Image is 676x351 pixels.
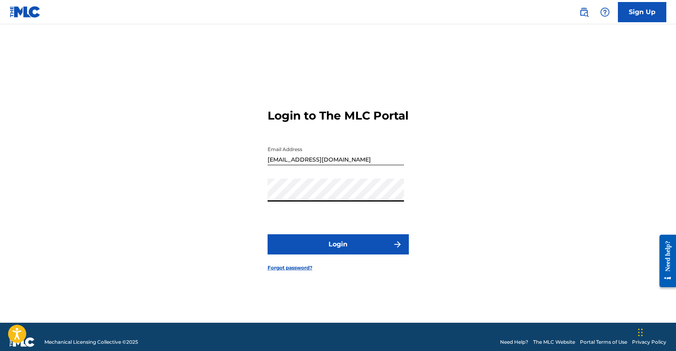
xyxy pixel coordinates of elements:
h3: Login to The MLC Portal [268,109,408,123]
img: help [600,7,610,17]
button: Login [268,234,409,254]
div: Drag [638,320,643,345]
span: Mechanical Licensing Collective © 2025 [44,338,138,346]
a: Public Search [576,4,592,20]
a: Privacy Policy [632,338,666,346]
iframe: Resource Center [653,229,676,294]
img: f7272a7cc735f4ea7f67.svg [393,240,402,249]
a: Need Help? [500,338,528,346]
a: Forgot password? [268,264,312,271]
a: The MLC Website [533,338,575,346]
a: Sign Up [618,2,666,22]
img: search [579,7,589,17]
a: Portal Terms of Use [580,338,627,346]
img: logo [10,337,35,347]
img: MLC Logo [10,6,41,18]
iframe: Chat Widget [636,312,676,351]
div: Help [597,4,613,20]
